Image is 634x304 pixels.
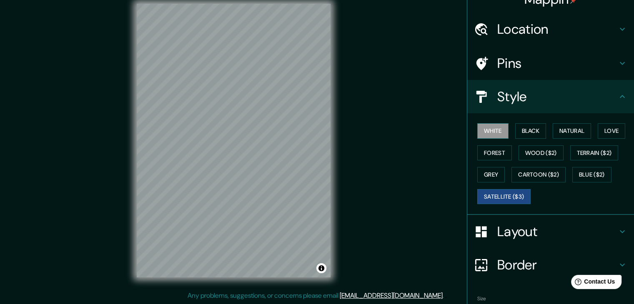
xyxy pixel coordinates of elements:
[316,263,326,273] button: Toggle attribution
[467,12,634,46] div: Location
[477,145,512,161] button: Forest
[553,123,591,139] button: Natural
[497,223,617,240] h4: Layout
[137,4,331,277] canvas: Map
[444,291,445,301] div: .
[467,215,634,248] div: Layout
[340,291,443,300] a: [EMAIL_ADDRESS][DOMAIN_NAME]
[515,123,546,139] button: Black
[477,167,505,182] button: Grey
[467,248,634,282] div: Border
[497,257,617,273] h4: Border
[572,167,611,182] button: Blue ($2)
[519,145,564,161] button: Wood ($2)
[477,295,486,302] label: Size
[511,167,566,182] button: Cartoon ($2)
[477,123,509,139] button: White
[497,55,617,72] h4: Pins
[570,145,619,161] button: Terrain ($2)
[598,123,625,139] button: Love
[467,80,634,113] div: Style
[445,291,447,301] div: .
[467,47,634,80] div: Pins
[497,21,617,37] h4: Location
[497,88,617,105] h4: Style
[477,189,531,204] button: Satellite ($3)
[560,272,625,295] iframe: Help widget launcher
[188,291,444,301] p: Any problems, suggestions, or concerns please email .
